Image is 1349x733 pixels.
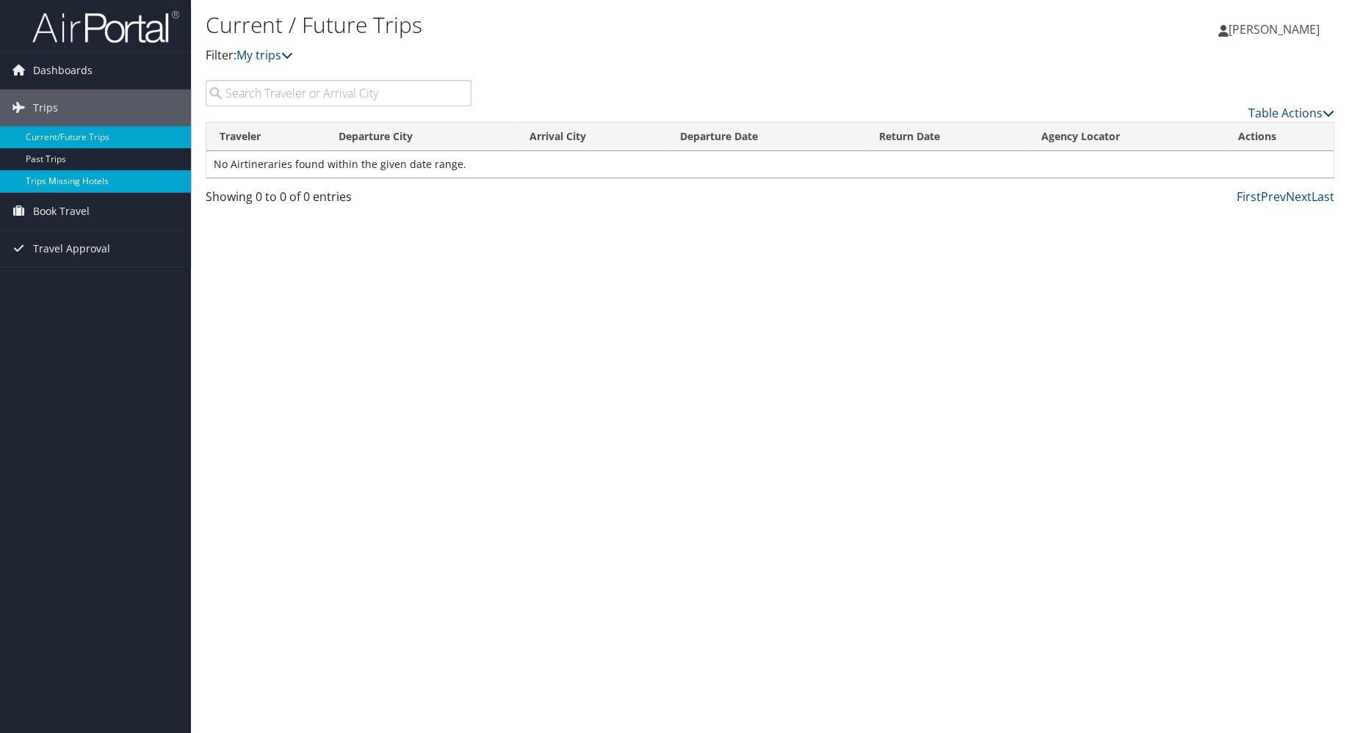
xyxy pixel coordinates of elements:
[206,123,325,151] th: Traveler: activate to sort column ascending
[866,123,1027,151] th: Return Date: activate to sort column ascending
[206,151,1334,178] td: No Airtineraries found within the given date range.
[516,123,667,151] th: Arrival City: activate to sort column ascending
[1229,21,1320,37] span: [PERSON_NAME]
[33,230,110,267] span: Travel Approval
[33,193,90,230] span: Book Travel
[666,123,866,151] th: Departure Date: activate to sort column descending
[206,10,958,40] h1: Current / Future Trips
[1248,105,1334,121] a: Table Actions
[33,52,93,89] span: Dashboards
[206,80,471,106] input: Search Traveler or Arrival City
[1218,7,1334,51] a: [PERSON_NAME]
[1286,189,1312,205] a: Next
[33,90,58,126] span: Trips
[325,123,516,151] th: Departure City: activate to sort column ascending
[206,188,471,213] div: Showing 0 to 0 of 0 entries
[32,10,179,44] img: airportal-logo.png
[1237,189,1261,205] a: First
[206,46,958,65] p: Filter:
[1224,123,1334,151] th: Actions
[1027,123,1224,151] th: Agency Locator: activate to sort column ascending
[1312,189,1334,205] a: Last
[236,47,293,63] a: My trips
[1261,189,1286,205] a: Prev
